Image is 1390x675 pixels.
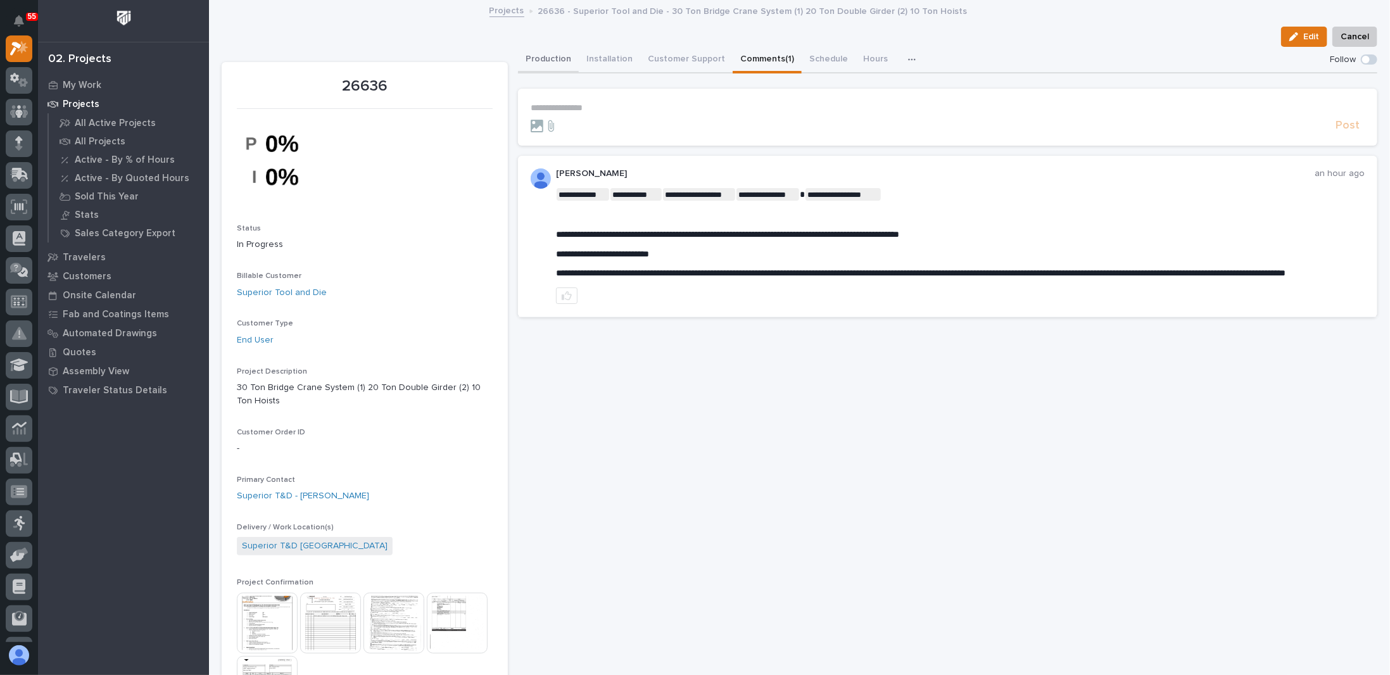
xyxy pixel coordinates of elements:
[237,334,274,347] a: End User
[640,47,733,73] button: Customer Support
[1330,118,1365,133] button: Post
[49,151,209,168] a: Active - By % of Hours
[237,489,369,503] a: Superior T&D - [PERSON_NAME]
[38,305,209,324] a: Fab and Coatings Items
[579,47,640,73] button: Installation
[237,429,305,436] span: Customer Order ID
[75,118,156,129] p: All Active Projects
[75,173,189,184] p: Active - By Quoted Hours
[49,169,209,187] a: Active - By Quoted Hours
[556,287,578,304] button: like this post
[63,309,169,320] p: Fab and Coatings Items
[38,94,209,113] a: Projects
[237,272,301,280] span: Billable Customer
[237,77,493,96] p: 26636
[556,168,1315,179] p: [PERSON_NAME]
[1315,168,1365,179] p: an hour ago
[38,75,209,94] a: My Work
[48,53,111,66] div: 02. Projects
[63,328,157,339] p: Automated Drawings
[75,191,139,203] p: Sold This Year
[49,114,209,132] a: All Active Projects
[237,579,313,586] span: Project Confirmation
[38,381,209,400] a: Traveler Status Details
[75,136,125,148] p: All Projects
[237,286,327,300] a: Superior Tool and Die
[49,187,209,205] a: Sold This Year
[63,347,96,358] p: Quotes
[1336,118,1360,133] span: Post
[518,47,579,73] button: Production
[237,368,307,375] span: Project Description
[49,132,209,150] a: All Projects
[1332,27,1377,47] button: Cancel
[237,381,493,408] p: 30 Ton Bridge Crane System (1) 20 Ton Double Girder (2) 10 Ton Hoists
[75,210,99,221] p: Stats
[38,267,209,286] a: Customers
[1303,31,1319,42] span: Edit
[63,252,106,263] p: Travelers
[75,155,175,166] p: Active - By % of Hours
[63,99,99,110] p: Projects
[531,168,551,189] img: AD5-WCmqz5_Kcnfb-JNJs0Fv3qBS0Jz1bxG2p1UShlkZ8J-3JKvvASxRW6Lr0wxC8O3POQnnEju8qItGG9E5Uxbglh-85Yquq...
[1330,54,1356,65] p: Follow
[6,8,32,34] button: Notifications
[112,6,136,30] img: Workspace Logo
[75,228,175,239] p: Sales Category Export
[63,290,136,301] p: Onsite Calendar
[242,539,388,553] a: Superior T&D [GEOGRAPHIC_DATA]
[6,642,32,669] button: users-avatar
[1341,29,1369,44] span: Cancel
[856,47,895,73] button: Hours
[237,225,261,232] span: Status
[38,362,209,381] a: Assembly View
[1281,27,1327,47] button: Edit
[63,80,101,91] p: My Work
[38,286,209,305] a: Onsite Calendar
[63,366,129,377] p: Assembly View
[63,385,167,396] p: Traveler Status Details
[490,3,524,17] a: Projects
[237,320,293,327] span: Customer Type
[63,271,111,282] p: Customers
[49,206,209,224] a: Stats
[38,343,209,362] a: Quotes
[237,442,493,455] p: -
[38,324,209,343] a: Automated Drawings
[538,3,968,17] p: 26636 - Superior Tool and Die - 30 Ton Bridge Crane System (1) 20 Ton Double Girder (2) 10 Ton Ho...
[802,47,856,73] button: Schedule
[733,47,802,73] button: Comments (1)
[237,476,295,484] span: Primary Contact
[16,15,32,35] div: Notifications55
[237,117,332,204] img: DnQbK7U7JStvfQ71LxEEdRsucfSNDacRverhrv3y5Rk
[237,238,493,251] p: In Progress
[237,524,334,531] span: Delivery / Work Location(s)
[38,248,209,267] a: Travelers
[28,12,36,21] p: 55
[49,224,209,242] a: Sales Category Export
